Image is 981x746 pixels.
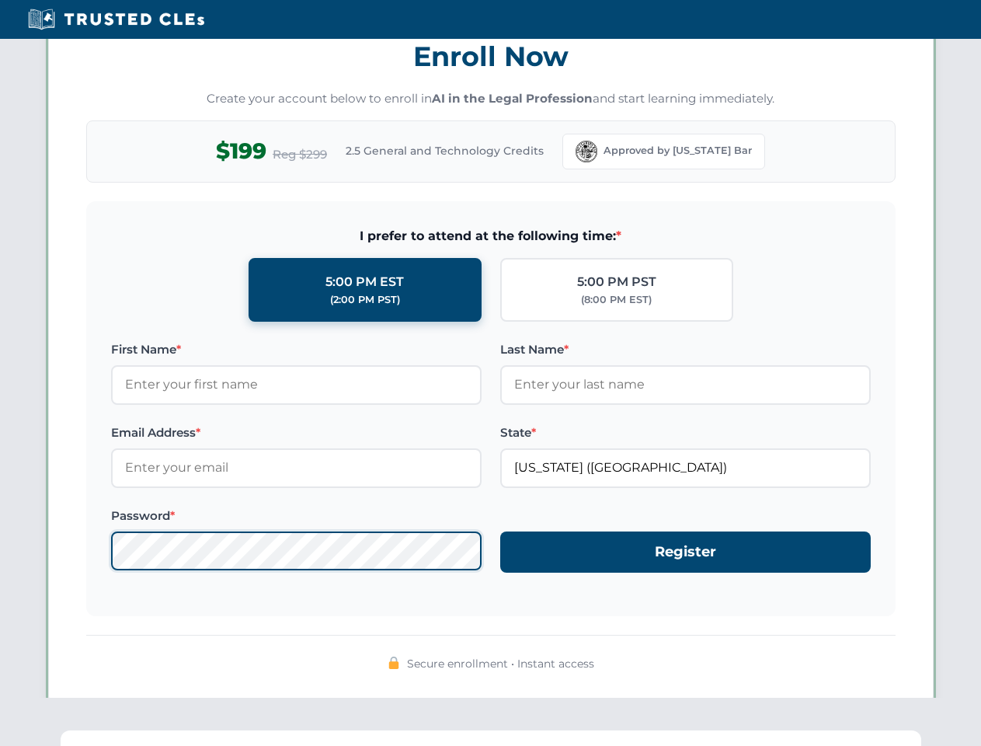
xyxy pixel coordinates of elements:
[216,134,266,169] span: $199
[577,272,656,292] div: 5:00 PM PST
[407,655,594,672] span: Secure enrollment • Instant access
[581,292,652,308] div: (8:00 PM EST)
[111,365,482,404] input: Enter your first name
[23,8,209,31] img: Trusted CLEs
[111,448,482,487] input: Enter your email
[111,507,482,525] label: Password
[500,532,871,573] button: Register
[388,657,400,669] img: 🔒
[325,272,404,292] div: 5:00 PM EST
[500,448,871,487] input: Florida (FL)
[86,32,896,81] h3: Enroll Now
[111,424,482,442] label: Email Address
[330,292,400,308] div: (2:00 PM PST)
[500,365,871,404] input: Enter your last name
[111,226,871,246] span: I prefer to attend at the following time:
[432,91,593,106] strong: AI in the Legal Profession
[273,145,327,164] span: Reg $299
[604,143,752,159] span: Approved by [US_STATE] Bar
[111,340,482,359] label: First Name
[346,142,544,159] span: 2.5 General and Technology Credits
[86,90,896,108] p: Create your account below to enroll in and start learning immediately.
[500,424,871,442] label: State
[576,141,597,162] img: Florida Bar
[500,340,871,359] label: Last Name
